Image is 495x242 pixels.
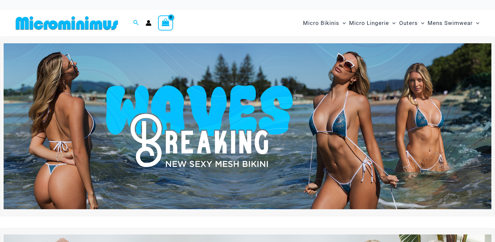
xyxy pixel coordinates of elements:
[146,20,151,26] a: Account icon link
[426,13,481,33] a: Mens SwimwearMenu ToggleMenu Toggle
[418,15,424,31] span: Menu Toggle
[428,15,473,31] span: Mens Swimwear
[301,13,347,33] a: Micro BikinisMenu ToggleMenu Toggle
[347,13,397,33] a: Micro LingerieMenu ToggleMenu Toggle
[303,15,339,31] span: Micro Bikinis
[389,15,396,31] span: Menu Toggle
[473,15,479,31] span: Menu Toggle
[349,15,389,31] span: Micro Lingerie
[4,43,491,210] img: Waves Breaking Ocean Bikini Pack
[158,15,173,30] a: View Shopping Cart, empty
[398,13,426,33] a: OutersMenu ToggleMenu Toggle
[13,16,121,30] img: MM SHOP LOGO FLAT
[300,12,482,34] nav: Site Navigation
[399,15,418,31] span: Outers
[339,15,346,31] span: Menu Toggle
[133,19,139,27] a: Search icon link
